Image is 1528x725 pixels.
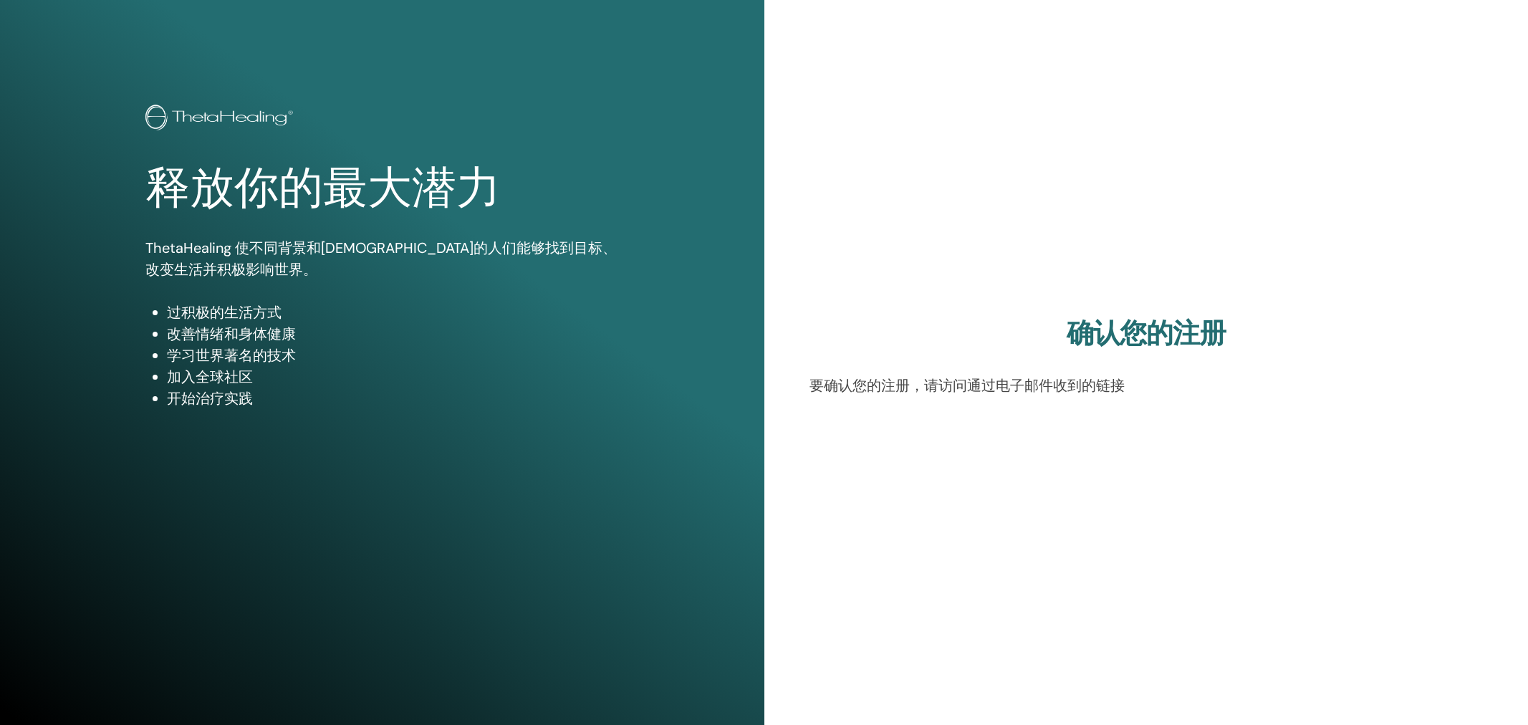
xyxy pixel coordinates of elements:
[809,375,1484,396] p: 要确认您的注册，请访问通过电子邮件收到的链接
[167,302,619,323] li: 过积极的生活方式
[167,388,619,409] li: 开始治疗实践
[145,237,619,280] p: ThetaHealing 使不同背景和[DEMOGRAPHIC_DATA]的人们能够找到目标、改变生活并积极影响世界。
[145,162,619,215] h1: 释放你的最大潜力
[167,366,619,388] li: 加入全球社区
[167,345,619,366] li: 学习世界著名的技术
[167,323,619,345] li: 改善情绪和身体健康
[809,317,1484,350] h2: 确认您的注册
